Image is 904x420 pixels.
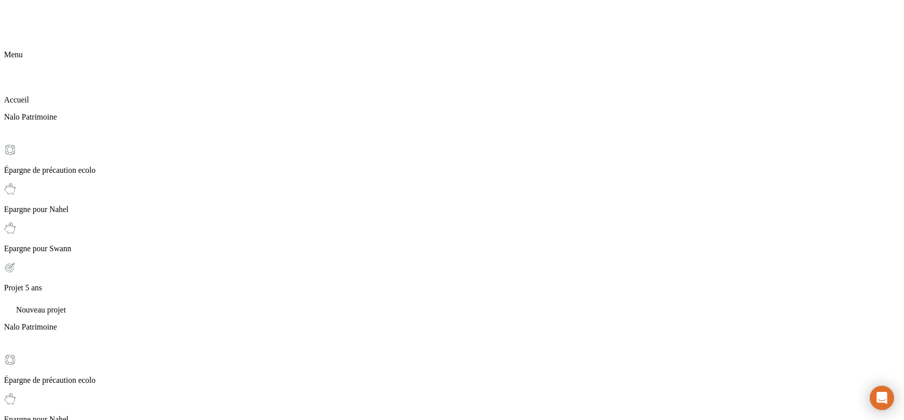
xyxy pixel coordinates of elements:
div: Nouveau projet [4,300,900,314]
span: Nouveau projet [16,305,66,314]
p: Epargne pour Swann [4,244,900,253]
p: Epargne pour Nahel [4,205,900,214]
div: Épargne de précaution ecolo [4,144,900,175]
p: Épargne de précaution ecolo [4,376,900,385]
p: Épargne de précaution ecolo [4,166,900,175]
div: Projet 5 ans [4,261,900,292]
div: Épargne de précaution ecolo [4,354,900,385]
p: Nalo Patrimoine [4,323,900,332]
span: Menu [4,50,23,59]
p: Projet 5 ans [4,283,900,292]
p: Accueil [4,95,900,104]
div: Accueil [4,73,900,104]
div: Ouvrir le Messenger Intercom [870,386,894,410]
div: Epargne pour Nahel [4,183,900,214]
div: Epargne pour Swann [4,222,900,253]
p: Nalo Patrimoine [4,113,900,122]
